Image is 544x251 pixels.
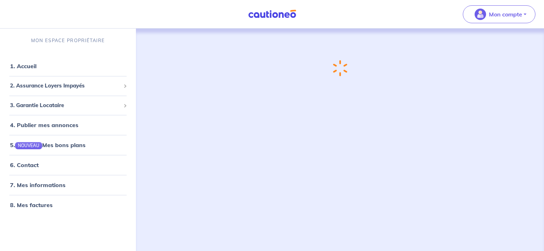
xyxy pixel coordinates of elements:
[333,60,347,77] img: loading-spinner
[3,198,133,212] div: 8. Mes factures
[10,101,121,110] span: 3. Garantie Locataire
[3,178,133,192] div: 7. Mes informations
[10,201,53,209] a: 8. Mes factures
[3,118,133,132] div: 4. Publier mes annonces
[3,59,133,73] div: 1. Accueil
[245,10,299,19] img: Cautioneo
[475,9,486,20] img: illu_account_valid_menu.svg
[10,82,121,90] span: 2. Assurance Loyers Impayés
[10,161,39,169] a: 6. Contact
[3,158,133,172] div: 6. Contact
[463,5,535,23] button: illu_account_valid_menu.svgMon compte
[31,37,105,44] p: MON ESPACE PROPRIÉTAIRE
[489,10,522,19] p: Mon compte
[10,141,85,149] a: 5.NOUVEAUMes bons plans
[10,62,36,70] a: 1. Accueil
[10,121,78,129] a: 4. Publier mes annonces
[3,79,133,93] div: 2. Assurance Loyers Impayés
[3,99,133,112] div: 3. Garantie Locataire
[3,138,133,152] div: 5.NOUVEAUMes bons plans
[10,181,65,189] a: 7. Mes informations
